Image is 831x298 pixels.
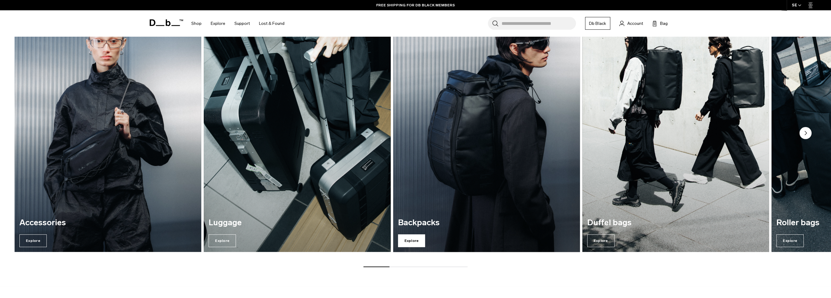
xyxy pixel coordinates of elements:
[15,0,201,252] div: 1 / 7
[585,17,610,30] a: Db Black
[398,234,425,247] span: Explore
[776,234,804,247] span: Explore
[259,13,284,34] a: Lost & Found
[799,127,812,140] button: Next slide
[660,20,668,27] span: Bag
[15,0,201,252] a: Accessories Explore
[19,218,196,227] h3: Accessories
[234,13,250,34] a: Support
[204,0,390,252] div: 2 / 7
[211,13,225,34] a: Explore
[582,0,769,252] a: Duffel bags Explore
[587,218,764,227] h3: Duffel bags
[582,0,769,252] div: 4 / 7
[191,13,202,34] a: Shop
[652,20,668,27] button: Bag
[398,218,575,227] h3: Backpacks
[627,20,643,27] span: Account
[209,218,386,227] h3: Luggage
[187,10,289,37] nav: Main Navigation
[393,0,580,252] div: 3 / 7
[209,234,236,247] span: Explore
[619,20,643,27] a: Account
[19,234,47,247] span: Explore
[376,2,455,8] a: FREE SHIPPING FOR DB BLACK MEMBERS
[587,234,615,247] span: Explore
[204,0,390,252] a: Luggage Explore
[393,0,580,252] a: Backpacks Explore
